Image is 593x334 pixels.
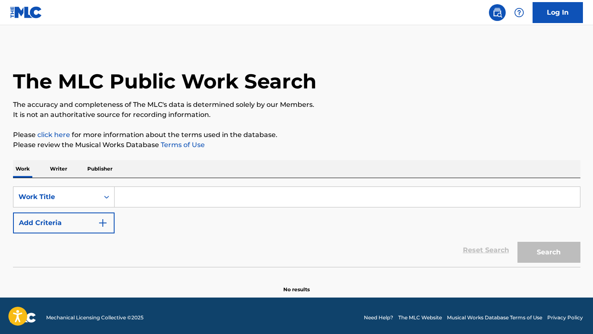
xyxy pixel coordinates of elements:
[18,192,94,202] div: Work Title
[533,2,583,23] a: Log In
[46,314,144,321] span: Mechanical Licensing Collective © 2025
[364,314,393,321] a: Need Help?
[514,8,524,18] img: help
[85,160,115,178] p: Publisher
[13,186,580,267] form: Search Form
[47,160,70,178] p: Writer
[551,294,593,334] iframe: Chat Widget
[447,314,542,321] a: Musical Works Database Terms of Use
[492,8,502,18] img: search
[13,212,115,233] button: Add Criteria
[283,276,310,293] p: No results
[511,4,528,21] div: Help
[10,6,42,18] img: MLC Logo
[489,4,506,21] a: Public Search
[547,314,583,321] a: Privacy Policy
[37,131,70,139] a: click here
[159,141,205,149] a: Terms of Use
[13,130,580,140] p: Please for more information about the terms used in the database.
[13,69,316,94] h1: The MLC Public Work Search
[98,218,108,228] img: 9d2ae6d4665cec9f34b9.svg
[398,314,442,321] a: The MLC Website
[13,140,580,150] p: Please review the Musical Works Database
[13,110,580,120] p: It is not an authoritative source for recording information.
[13,160,32,178] p: Work
[13,100,580,110] p: The accuracy and completeness of The MLC's data is determined solely by our Members.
